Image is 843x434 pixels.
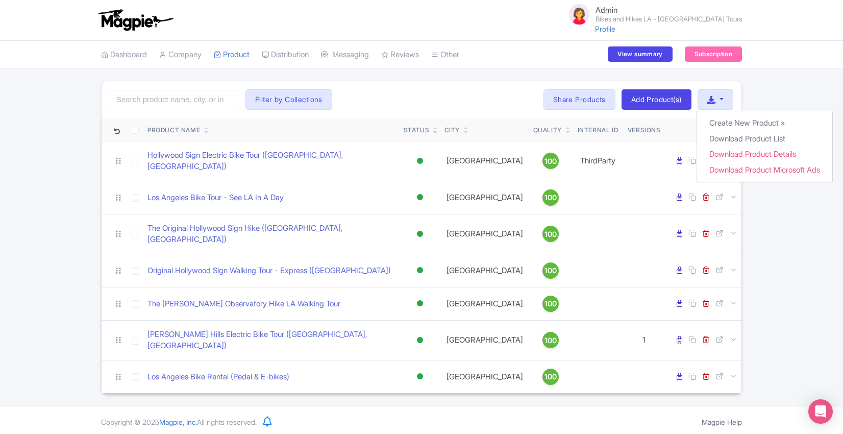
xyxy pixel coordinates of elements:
a: Los Angeles Bike Rental (Pedal & E-bikes) [147,371,289,383]
a: Company [159,41,202,69]
a: The Original Hollywood Sign Hike ([GEOGRAPHIC_DATA], [GEOGRAPHIC_DATA]) [147,223,395,246]
a: Download Product Microsoft Ads [697,162,832,178]
a: Distribution [262,41,309,69]
a: Admin Bikes and Hikes LA - [GEOGRAPHIC_DATA] Tours [561,2,742,27]
div: Active [415,227,425,242]
button: Filter by Collections [245,89,332,110]
a: Other [431,41,459,69]
img: avatar_key_member-9c1dde93af8b07d7383eb8b5fb890c87.png [567,2,591,27]
a: 100 [533,262,568,279]
a: Hollywood Sign Electric Bike Tour ([GEOGRAPHIC_DATA], [GEOGRAPHIC_DATA]) [147,150,395,173]
td: [GEOGRAPHIC_DATA] [440,287,529,320]
div: Product Name [147,126,200,135]
span: 100 [544,335,557,346]
a: Profile [595,25,615,33]
div: Status [404,126,430,135]
div: Active [415,263,425,278]
a: Reviews [381,41,419,69]
a: Subscription [685,46,742,62]
div: Quality [533,126,562,135]
a: 100 [533,153,568,169]
th: Internal ID [572,118,624,141]
a: [PERSON_NAME] Hills Electric Bike Tour ([GEOGRAPHIC_DATA], [GEOGRAPHIC_DATA]) [147,329,395,352]
a: Download Product Details [697,147,832,162]
div: Active [415,333,425,348]
a: The [PERSON_NAME] Observatory Hike LA Walking Tour [147,298,340,310]
td: ThirdParty [572,141,624,181]
img: logo-ab69f6fb50320c5b225c76a69d11143b.png [96,9,175,31]
td: [GEOGRAPHIC_DATA] [440,320,529,360]
td: [GEOGRAPHIC_DATA] [440,214,529,254]
th: Versions [624,118,665,141]
td: [GEOGRAPHIC_DATA] [440,181,529,214]
span: 1 [642,335,646,345]
td: [GEOGRAPHIC_DATA] [440,141,529,181]
a: Product [214,41,250,69]
a: Messaging [321,41,369,69]
a: Dashboard [101,41,147,69]
td: [GEOGRAPHIC_DATA] [440,254,529,287]
div: Copyright © 2025 All rights reserved. [95,417,263,427]
small: Bikes and Hikes LA - [GEOGRAPHIC_DATA] Tours [596,16,742,22]
a: 100 [533,226,568,242]
a: Download Product List [697,131,832,147]
div: Active [415,369,425,384]
span: 100 [544,265,557,276]
div: Open Intercom Messenger [808,399,833,424]
div: Active [415,154,425,168]
div: Active [415,190,425,205]
span: 100 [544,371,557,382]
a: 100 [533,296,568,312]
span: 100 [544,156,557,167]
a: Share Products [543,89,615,110]
a: Los Angeles Bike Tour - See LA In A Day [147,192,284,204]
span: 100 [544,192,557,203]
div: Active [415,296,425,311]
span: Magpie, Inc. [159,418,197,426]
a: Original Hollywood Sign Walking Tour - Express ([GEOGRAPHIC_DATA]) [147,265,391,277]
span: 100 [544,229,557,240]
a: Magpie Help [702,418,742,426]
span: 100 [544,298,557,309]
a: 100 [533,189,568,206]
a: 100 [533,332,568,348]
a: Create New Product » [697,115,832,131]
a: View summary [608,46,672,62]
input: Search product name, city, or interal id [110,90,237,109]
span: Admin [596,5,617,15]
a: Add Product(s) [622,89,691,110]
a: 100 [533,369,568,385]
td: [GEOGRAPHIC_DATA] [440,360,529,393]
div: City [444,126,460,135]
